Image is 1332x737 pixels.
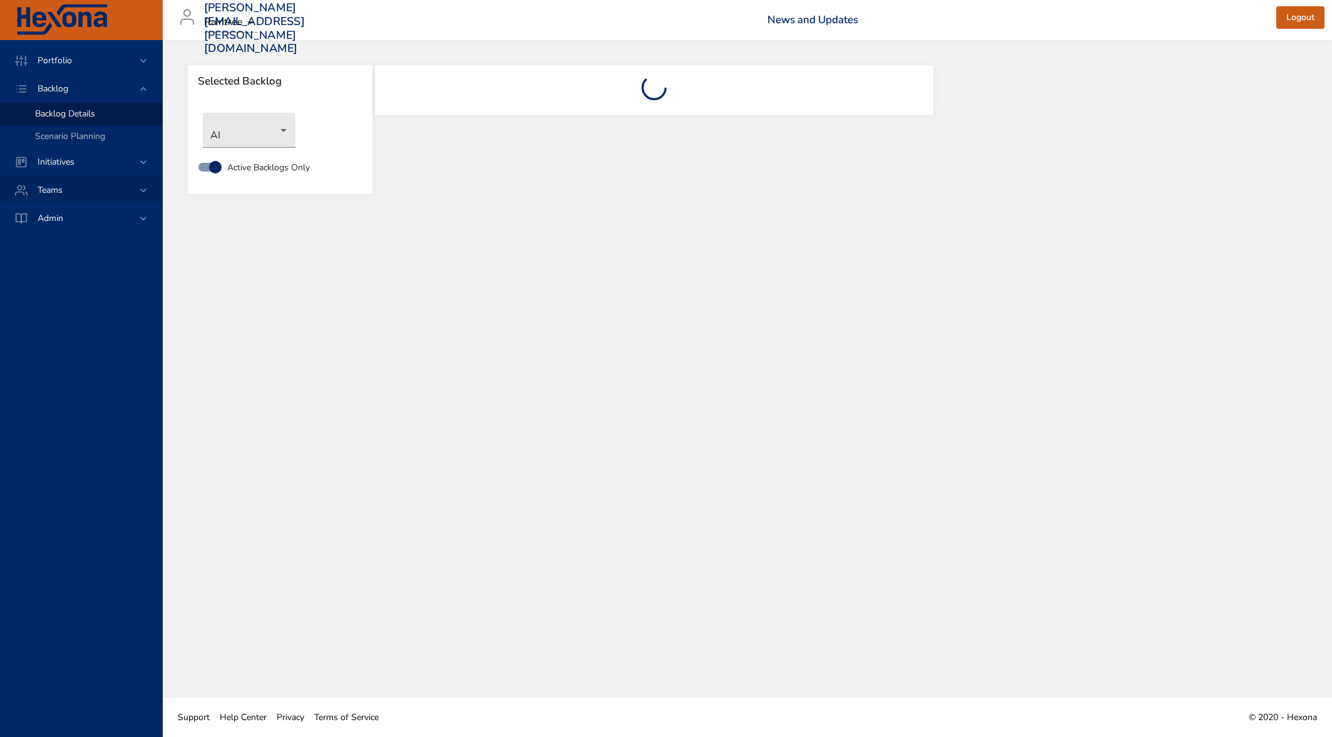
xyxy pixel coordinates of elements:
[215,703,272,731] a: Help Center
[272,703,309,731] a: Privacy
[1249,711,1317,723] span: © 2020 - Hexona
[277,711,304,723] span: Privacy
[227,161,310,174] span: Active Backlogs Only
[173,703,215,731] a: Support
[35,130,105,142] span: Scenario Planning
[28,212,73,224] span: Admin
[35,108,95,120] span: Backlog Details
[309,703,384,731] a: Terms of Service
[178,711,210,723] span: Support
[767,13,858,27] a: News and Updates
[203,113,295,148] div: AI
[204,13,258,33] div: Raintree
[28,184,73,196] span: Teams
[1286,10,1314,26] span: Logout
[28,54,82,66] span: Portfolio
[204,1,305,55] h3: [PERSON_NAME][EMAIL_ADDRESS][PERSON_NAME][DOMAIN_NAME]
[220,711,267,723] span: Help Center
[198,75,362,88] span: Selected Backlog
[15,4,109,36] img: Hexona
[28,156,85,168] span: Initiatives
[314,711,379,723] span: Terms of Service
[1276,6,1324,29] button: Logout
[28,83,78,95] span: Backlog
